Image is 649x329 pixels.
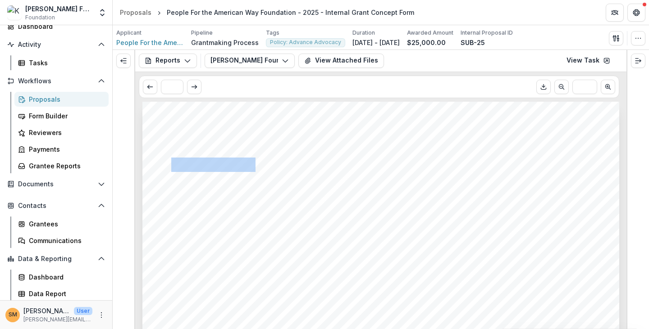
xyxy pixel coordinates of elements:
span: Please describe project goals, activities conducted, and outcomes achieved, [171,185,580,197]
div: Reviewers [29,128,101,137]
span: American democracy, to protecting reproductive freedoms, to addressing rising inequality across [171,276,581,286]
a: Tasks [14,55,109,70]
span: DC from [DATE] through [DATE]. With the theme of "Our Future, Our Fight," YEOs [171,251,521,260]
button: Scroll to next page [187,80,201,94]
a: Form Builder [14,108,109,123]
button: Scroll to previous page [143,80,157,94]
div: Communications [29,236,101,245]
button: Partners [606,4,624,22]
button: Download PDF [536,80,551,94]
a: People For the American Way Foundation [116,38,184,47]
span: Data & Reporting [18,255,94,263]
span: Narrative Report [171,158,272,171]
button: Open Documents [4,177,109,191]
a: Grantees [14,216,109,231]
button: Open Contacts [4,198,109,213]
div: Subina Mahal [9,312,17,318]
button: View Attached Files [298,54,384,68]
button: Open entity switcher [96,4,109,22]
a: Proposals [14,92,109,107]
a: Data Report [14,286,109,301]
span: Submission Responses [171,130,352,146]
button: More [96,310,107,320]
div: Proposals [29,95,101,104]
nav: breadcrumb [116,6,418,19]
div: Proposals [120,8,151,17]
p: Internal Proposal ID [461,29,513,37]
span: Documents [18,180,94,188]
a: Communications [14,233,109,248]
button: Open Data & Reporting [4,252,109,266]
img: Kapor Foundation [7,5,22,20]
div: Data Report [29,289,101,298]
p: [PERSON_NAME] [23,306,70,315]
p: [PERSON_NAME][EMAIL_ADDRESS][PERSON_NAME][DOMAIN_NAME] [23,315,92,324]
span: available here: [472,289,535,298]
div: Grantees [29,219,101,229]
p: Duration [352,29,375,37]
div: Dashboard [29,272,101,282]
div: Grantee Reports [29,161,101,171]
span: With the [PERSON_NAME] Foundation's generous support, People For the American Way Foundation (People [171,225,643,234]
span: Workflows [18,77,94,85]
p: SUB-25 [461,38,485,47]
p: $25,000.00 [407,38,446,47]
a: Grantee Reports [14,158,109,173]
div: Form Builder [29,111,101,121]
span: Policy: Advance Advocacy [270,39,341,45]
a: Payments [14,142,109,157]
button: Get Help [627,4,645,22]
div: People For the American Way Foundation - 2025 - Internal Grant Concept Form [167,8,414,17]
button: Expand right [631,54,645,68]
button: Open Workflows [4,74,109,88]
span: participated in conference sessions ranging from the implications of artificial intelligence in [171,263,554,273]
a: Proposals [116,6,155,19]
button: Expand left [116,54,131,68]
span: paragraphs) [171,211,236,222]
p: Grantmaking Process [191,38,259,47]
button: Reports [139,54,197,68]
span: Activity [18,41,94,49]
span: participant [355,289,399,298]
span: including successes and challenges meeting your proposal objectives. (2-4 [171,198,573,209]
p: [DATE] - [DATE] [352,38,400,47]
span: Contacts [18,202,94,210]
a: Dashboard [14,270,109,284]
p: Applicant [116,29,142,37]
button: [PERSON_NAME] Foundation - Grant Report [205,54,295,68]
span: [URL][DOMAIN_NAME]. [171,303,276,313]
span: video—including [282,289,352,298]
div: Dashboard [18,22,101,31]
a: Reviewers [14,125,109,140]
button: Open Activity [4,37,109,52]
span: Foundation [25,14,55,22]
div: Tasks [29,58,101,68]
div: Payments [29,144,101,154]
a: View Task [561,54,616,68]
p: Tags [266,29,279,37]
button: Scroll to next page [601,80,615,94]
p: User [74,307,92,315]
span: For) held its annual Young Elected Officials Network (YEO) National Convening in [US_STATE], [174,238,581,247]
span: testimonials—is [402,289,469,298]
button: Scroll to previous page [554,80,569,94]
div: [PERSON_NAME] Foundation [25,4,92,14]
p: Pipeline [191,29,213,37]
p: Awarded Amount [407,29,453,37]
a: Dashboard [4,19,109,34]
span: our country. A brief recap [171,289,278,298]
